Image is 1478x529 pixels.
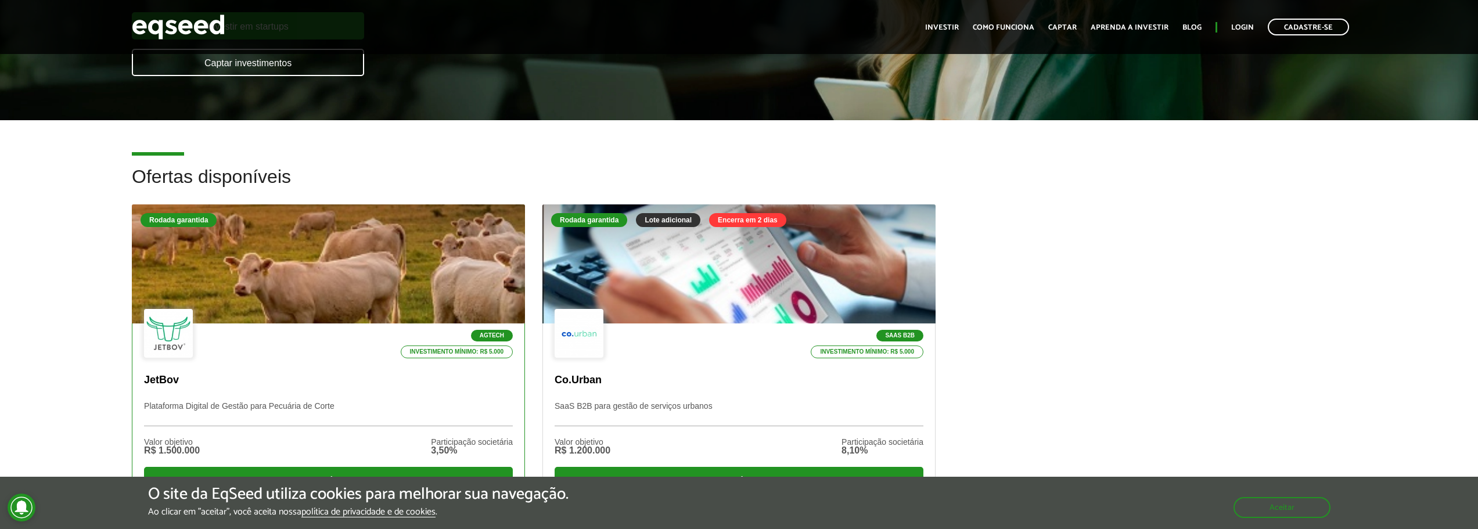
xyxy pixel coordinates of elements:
div: Ver oferta [555,467,923,491]
img: EqSeed [132,12,225,42]
a: Login [1231,24,1254,31]
div: Valor objetivo [144,438,200,446]
button: Aceitar [1234,497,1330,518]
div: Ver oferta [144,467,513,491]
p: SaaS B2B para gestão de serviços urbanos [555,401,923,426]
p: Investimento mínimo: R$ 5.000 [811,346,923,358]
a: Rodada garantida Lote adicional Encerra em 2 dias SaaS B2B Investimento mínimo: R$ 5.000 Co.Urban... [542,204,936,501]
a: Cadastre-se [1268,19,1349,35]
p: Plataforma Digital de Gestão para Pecuária de Corte [144,401,513,426]
p: SaaS B2B [876,330,923,341]
p: Investimento mínimo: R$ 5.000 [401,346,513,358]
div: R$ 1.200.000 [555,446,610,455]
a: Captar investimentos [132,49,364,76]
div: Rodada garantida [141,213,217,227]
p: Agtech [471,330,513,341]
h2: Ofertas disponíveis [132,167,1346,204]
a: Captar [1048,24,1077,31]
a: Investir [925,24,959,31]
a: política de privacidade e de cookies [301,508,436,517]
a: Como funciona [973,24,1034,31]
div: 3,50% [431,446,513,455]
a: Blog [1182,24,1202,31]
a: Aprenda a investir [1091,24,1168,31]
div: R$ 1.500.000 [144,446,200,455]
div: Encerra em 2 dias [709,213,786,227]
p: JetBov [144,374,513,387]
div: Valor objetivo [555,438,610,446]
p: Co.Urban [555,374,923,387]
div: Participação societária [431,438,513,446]
a: Rodada garantida Agtech Investimento mínimo: R$ 5.000 JetBov Plataforma Digital de Gestão para Pe... [132,204,525,501]
div: 8,10% [842,446,923,455]
h5: O site da EqSeed utiliza cookies para melhorar sua navegação. [148,485,569,503]
p: Ao clicar em "aceitar", você aceita nossa . [148,506,569,517]
div: Lote adicional [636,213,700,227]
div: Participação societária [842,438,923,446]
div: Rodada garantida [551,213,627,227]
